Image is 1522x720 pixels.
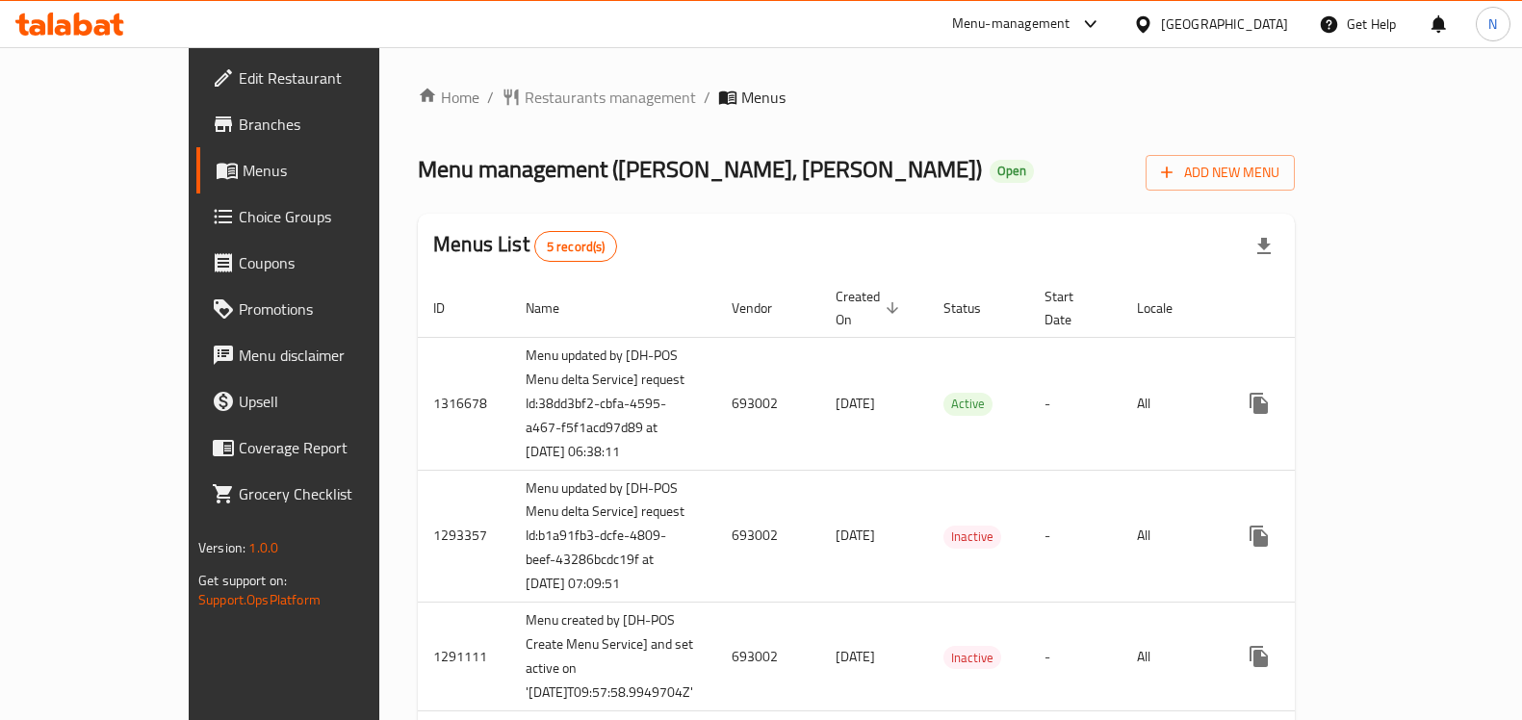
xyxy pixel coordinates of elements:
[510,337,716,470] td: Menu updated by [DH-POS Menu delta Service] request Id:38dd3bf2-cbfa-4595-a467-f5f1acd97d89 at [D...
[239,251,427,274] span: Coupons
[716,603,820,711] td: 693002
[943,647,1001,669] span: Inactive
[741,86,786,109] span: Menus
[1161,161,1279,185] span: Add New Menu
[1029,603,1122,711] td: -
[196,471,443,517] a: Grocery Checklist
[196,55,443,101] a: Edit Restaurant
[418,86,1295,109] nav: breadcrumb
[239,205,427,228] span: Choice Groups
[943,526,1001,548] span: Inactive
[239,482,427,505] span: Grocery Checklist
[196,147,443,193] a: Menus
[1282,513,1329,559] button: Change Status
[943,296,1006,320] span: Status
[1146,155,1295,191] button: Add New Menu
[1236,513,1282,559] button: more
[732,296,797,320] span: Vendor
[196,193,443,240] a: Choice Groups
[1241,223,1287,270] div: Export file
[510,470,716,603] td: Menu updated by [DH-POS Menu delta Service] request Id:b1a91fb3-dcfe-4809-beef-43286bcdc19f at [D...
[943,393,993,415] span: Active
[487,86,494,109] li: /
[990,163,1034,179] span: Open
[196,424,443,471] a: Coverage Report
[943,646,1001,669] div: Inactive
[418,603,510,711] td: 1291111
[1221,279,1436,338] th: Actions
[943,393,993,416] div: Active
[836,285,905,331] span: Created On
[1282,380,1329,426] button: Change Status
[535,238,617,256] span: 5 record(s)
[239,66,427,90] span: Edit Restaurant
[952,13,1071,36] div: Menu-management
[196,332,443,378] a: Menu disclaimer
[198,587,321,612] a: Support.OpsPlatform
[248,535,278,560] span: 1.0.0
[1282,633,1329,680] button: Change Status
[1137,296,1198,320] span: Locale
[943,526,1001,549] div: Inactive
[1029,470,1122,603] td: -
[716,337,820,470] td: 693002
[716,470,820,603] td: 693002
[239,344,427,367] span: Menu disclaimer
[239,113,427,136] span: Branches
[1122,603,1221,711] td: All
[418,337,510,470] td: 1316678
[704,86,710,109] li: /
[196,240,443,286] a: Coupons
[196,101,443,147] a: Branches
[196,378,443,424] a: Upsell
[1488,13,1497,35] span: N
[502,86,696,109] a: Restaurants management
[990,160,1034,183] div: Open
[1045,285,1098,331] span: Start Date
[433,296,470,320] span: ID
[239,390,427,413] span: Upsell
[510,603,716,711] td: Menu created by [DH-POS Create Menu Service] and set active on '[DATE]T09:57:58.9949704Z'
[836,523,875,548] span: [DATE]
[526,296,584,320] span: Name
[534,231,618,262] div: Total records count
[1122,470,1221,603] td: All
[198,568,287,593] span: Get support on:
[836,391,875,416] span: [DATE]
[433,230,617,262] h2: Menus List
[418,86,479,109] a: Home
[836,644,875,669] span: [DATE]
[239,297,427,321] span: Promotions
[525,86,696,109] span: Restaurants management
[1161,13,1288,35] div: [GEOGRAPHIC_DATA]
[418,470,510,603] td: 1293357
[1029,337,1122,470] td: -
[1236,380,1282,426] button: more
[239,436,427,459] span: Coverage Report
[198,535,245,560] span: Version:
[243,159,427,182] span: Menus
[1122,337,1221,470] td: All
[196,286,443,332] a: Promotions
[1236,633,1282,680] button: more
[418,147,982,191] span: Menu management ( [PERSON_NAME], [PERSON_NAME] )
